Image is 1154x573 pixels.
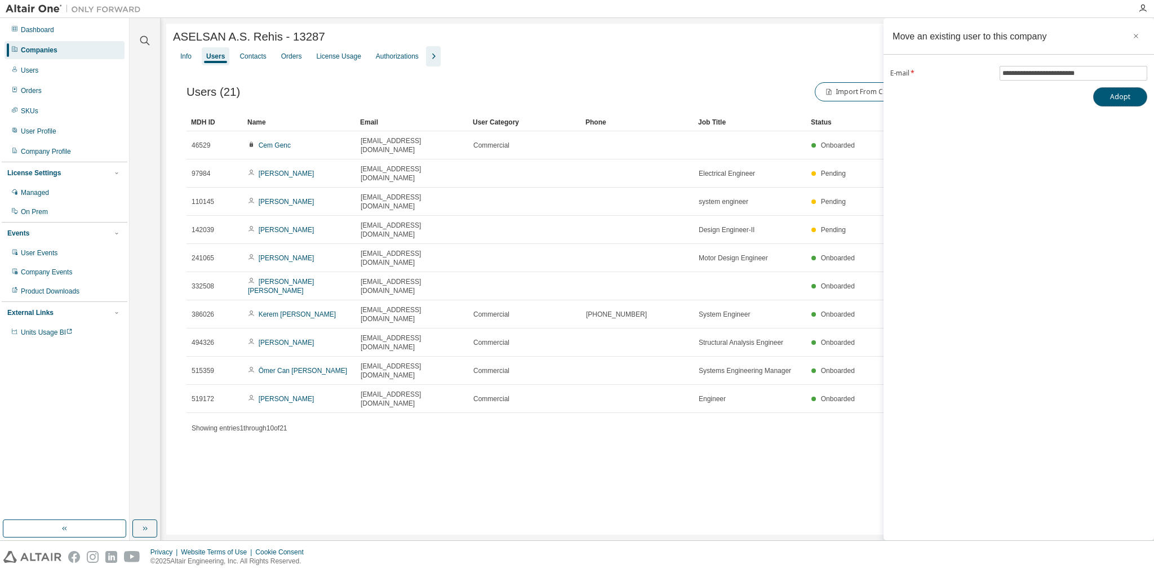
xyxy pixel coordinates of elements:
span: 110145 [192,197,214,206]
span: 494326 [192,338,214,347]
img: linkedin.svg [105,551,117,563]
a: [PERSON_NAME] [259,198,314,206]
img: youtube.svg [124,551,140,563]
span: Units Usage BI [21,328,73,336]
div: Product Downloads [21,287,79,296]
a: [PERSON_NAME] [PERSON_NAME] [248,278,314,295]
span: Structural Analysis Engineer [699,338,783,347]
span: System Engineer [699,310,750,319]
div: External Links [7,308,54,317]
div: MDH ID [191,113,238,131]
span: Onboarded [821,310,855,318]
span: [EMAIL_ADDRESS][DOMAIN_NAME] [361,249,463,267]
div: Orders [21,86,42,95]
div: Companies [21,46,57,55]
a: [PERSON_NAME] [259,226,314,234]
span: 519172 [192,394,214,403]
span: Engineer [699,394,726,403]
span: 515359 [192,366,214,375]
div: Phone [585,113,689,131]
span: [EMAIL_ADDRESS][DOMAIN_NAME] [361,193,463,211]
span: Onboarded [821,254,855,262]
span: Systems Engineering Manager [699,366,791,375]
span: [EMAIL_ADDRESS][DOMAIN_NAME] [361,277,463,295]
img: Altair One [6,3,147,15]
span: Onboarded [821,282,855,290]
span: Commercial [473,366,509,375]
div: License Settings [7,168,61,177]
span: 142039 [192,225,214,234]
div: Managed [21,188,49,197]
span: Pending [821,170,846,177]
span: Showing entries 1 through 10 of 21 [192,424,287,432]
span: [EMAIL_ADDRESS][DOMAIN_NAME] [361,390,463,408]
span: Onboarded [821,339,855,347]
span: 386026 [192,310,214,319]
label: E-mail [890,69,993,78]
div: License Usage [316,52,361,61]
div: User Profile [21,127,56,136]
div: SKUs [21,106,38,116]
span: Onboarded [821,367,855,375]
span: ASELSAN A.S. Rehis - 13287 [173,30,325,43]
button: Import From CSV [815,82,900,101]
span: Onboarded [821,141,855,149]
img: facebook.svg [68,551,80,563]
div: Company Events [21,268,72,277]
span: Commercial [473,310,509,319]
span: system engineer [699,197,748,206]
span: Electrical Engineer [699,169,755,178]
a: [PERSON_NAME] [259,339,314,347]
span: Commercial [473,338,509,347]
div: Dashboard [21,25,54,34]
span: Users (21) [187,86,240,99]
span: Pending [821,226,846,234]
span: Design Engineer-II [699,225,754,234]
span: 46529 [192,141,210,150]
div: Website Terms of Use [181,548,255,557]
div: Move an existing user to this company [893,32,1046,41]
span: [EMAIL_ADDRESS][DOMAIN_NAME] [361,136,463,154]
a: [PERSON_NAME] [259,170,314,177]
div: Cookie Consent [255,548,310,557]
div: Events [7,229,29,238]
div: User Category [473,113,576,131]
a: Ömer Can [PERSON_NAME] [259,367,347,375]
span: 332508 [192,282,214,291]
div: Users [21,66,38,75]
span: 97984 [192,169,210,178]
span: Onboarded [821,395,855,403]
div: Users [206,52,225,61]
div: Company Profile [21,147,71,156]
button: Adopt [1093,87,1147,106]
span: Pending [821,198,846,206]
div: Info [180,52,192,61]
span: [EMAIL_ADDRESS][DOMAIN_NAME] [361,165,463,183]
div: Orders [281,52,302,61]
div: Name [247,113,351,131]
a: [PERSON_NAME] [259,254,314,262]
div: Authorizations [376,52,419,61]
span: [EMAIL_ADDRESS][DOMAIN_NAME] [361,362,463,380]
span: [PHONE_NUMBER] [586,310,647,319]
span: [EMAIL_ADDRESS][DOMAIN_NAME] [361,334,463,352]
div: Privacy [150,548,181,557]
span: Motor Design Engineer [699,254,768,263]
span: 241065 [192,254,214,263]
span: Commercial [473,141,509,150]
img: instagram.svg [87,551,99,563]
span: [EMAIL_ADDRESS][DOMAIN_NAME] [361,305,463,323]
a: Kerem [PERSON_NAME] [259,310,336,318]
div: Email [360,113,464,131]
span: [EMAIL_ADDRESS][DOMAIN_NAME] [361,221,463,239]
a: Cem Genc [259,141,291,149]
p: © 2025 Altair Engineering, Inc. All Rights Reserved. [150,557,310,566]
div: Status [811,113,1060,131]
div: On Prem [21,207,48,216]
div: Contacts [239,52,266,61]
a: [PERSON_NAME] [259,395,314,403]
div: User Events [21,248,57,257]
span: Commercial [473,394,509,403]
img: altair_logo.svg [3,551,61,563]
div: Job Title [698,113,802,131]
